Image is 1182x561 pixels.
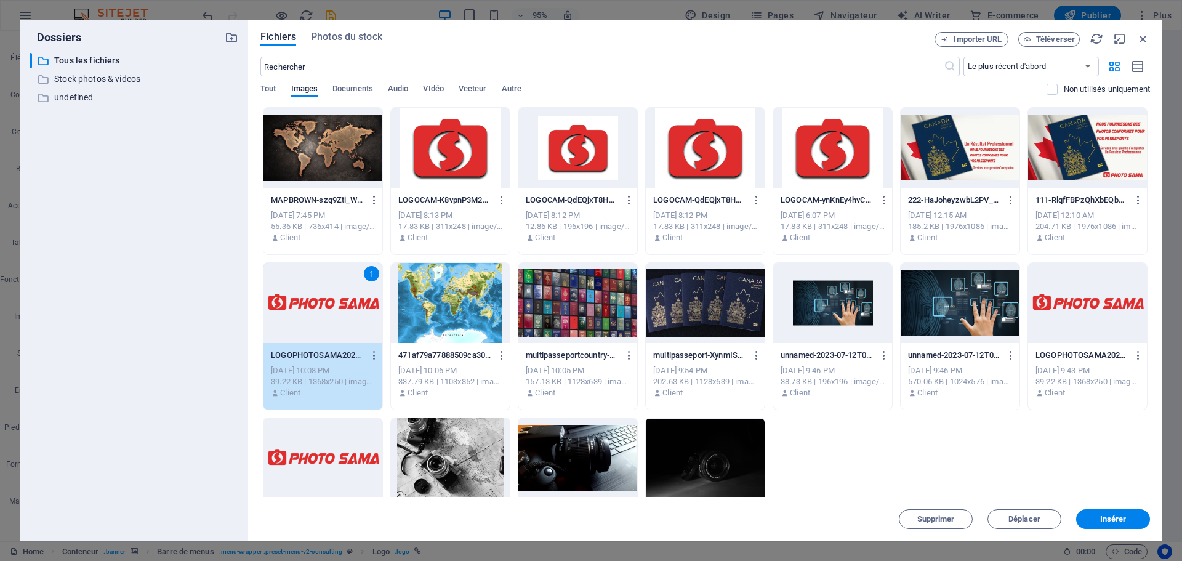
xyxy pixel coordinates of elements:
p: multipasseportcountry-czSlVYGs5k7eL1qV_HENbQ.jpg [526,350,618,361]
i: Fermer [1136,32,1150,46]
span: Photos du stock [311,30,382,44]
div: [DATE] 10:08 PM [271,365,375,376]
div: ​ [30,53,32,68]
div: [DATE] 9:46 PM [908,365,1012,376]
p: Stock photos & videos [54,72,215,86]
div: 1 [364,266,379,281]
p: MAPBROWN-szq9Zti_WIiNm_gPNRMfKQ.jpg [271,195,363,206]
p: Client [790,387,810,398]
p: Client [408,232,428,243]
div: [DATE] 7:45 PM [271,210,375,221]
button: Supprimer [899,509,973,529]
span: Tout [260,81,276,99]
i: Actualiser [1090,32,1103,46]
p: Client [535,387,555,398]
span: Documents [332,81,373,99]
i: Créer un nouveau dossier [225,31,238,44]
span: VIdéo [423,81,443,99]
div: [DATE] 10:06 PM [398,365,502,376]
div: 39.22 KB | 1368x250 | image/png [271,376,375,387]
p: Client [408,387,428,398]
p: LOGOCAM-QdEQjxT8HsvMOfUxgJJtVA-1d5a4MhtxTzkU4rIy2uoGg.png [526,195,618,206]
p: unnamed-2023-07-12T012325.296-1024x576--CN8kKjLcx_2hY4edvuFog-wS7LPom69AJsECeEMzkcEg.png [781,350,873,361]
p: Client [280,387,300,398]
span: Importer URL [954,36,1002,43]
p: Client [662,387,683,398]
p: 471af79a77888509ca30f29969afb9e2_1104x852_fit-O0G_S1PAQdnpr7ozesR_CA.jpg [398,350,491,361]
div: [DATE] 8:13 PM [398,210,502,221]
div: [DATE] 10:05 PM [526,365,630,376]
p: LOGOCAM-ynKnEy4hvCgbPtw-O33aeQ.png [781,195,873,206]
p: Client [535,232,555,243]
button: Déplacer [987,509,1061,529]
p: Tous les fichiers [54,54,215,68]
div: [DATE] 9:54 PM [653,365,757,376]
div: 39.22 KB | 1368x250 | image/png [1035,376,1140,387]
p: Client [790,232,810,243]
div: 17.83 KB | 311x248 | image/png [781,221,885,232]
p: Client [917,232,938,243]
p: Client [662,232,683,243]
button: Importer URL [935,32,1008,47]
p: Client [280,232,300,243]
p: unnamed-2023-07-12T012325.296-1024x576--CN8kKjLcx_2hY4edvuFog.png [908,350,1000,361]
span: Vecteur [459,81,487,99]
p: 222-HaJoheyzwbL2PV_2nSZQjA.jpg [908,195,1000,206]
p: Dossiers [30,30,81,46]
div: Stock photos & videos [30,71,238,87]
p: LOGOPHOTOSAMA2025-u8p1DZbNzhhx0dF3qXY-Fw.png [1035,350,1128,361]
span: Images [291,81,318,99]
p: Client [1045,387,1065,398]
span: Téléverser [1036,36,1075,43]
button: Téléverser [1018,32,1080,47]
p: undefined [54,91,215,105]
div: 570.06 KB | 1024x576 | image/png [908,376,1012,387]
input: Rechercher [260,57,943,76]
div: 202.63 KB | 1128x639 | image/jpeg [653,376,757,387]
p: LOGOCAM-QdEQjxT8HsvMOfUxgJJtVA.png [653,195,746,206]
div: [DATE] 8:12 PM [653,210,757,221]
div: [DATE] 6:07 PM [781,210,885,221]
div: 17.83 KB | 311x248 | image/png [653,221,757,232]
span: Audio [388,81,408,99]
span: Supprimer [917,515,955,523]
div: 17.83 KB | 311x248 | image/png [398,221,502,232]
div: [DATE] 12:15 AM [908,210,1012,221]
p: LOGOCAM-K8vpnP3M2uvvv7oHZgNN3g.png [398,195,491,206]
div: [DATE] 12:10 AM [1035,210,1140,221]
p: Client [917,387,938,398]
button: Insérer [1076,509,1150,529]
div: 185.2 KB | 1976x1086 | image/jpeg [908,221,1012,232]
p: LOGOPHOTOSAMA2025-rcfi1C4l0n5QBC-lmObN5g.png [271,350,363,361]
div: [DATE] 9:46 PM [781,365,885,376]
div: [DATE] 9:43 PM [1035,365,1140,376]
div: [DATE] 8:12 PM [526,210,630,221]
span: Fichiers [260,30,296,44]
div: 204.71 KB | 1976x1086 | image/jpeg [1035,221,1140,232]
div: 38.73 KB | 196x196 | image/png [781,376,885,387]
i: Réduire [1113,32,1127,46]
div: undefined [30,90,238,105]
span: Insérer [1100,515,1127,523]
p: Affiche uniquement les fichiers non utilisés sur ce site web. Les fichiers ajoutés pendant cette ... [1064,84,1150,95]
p: 111-RlqfFBPzQhXbEQbaKaVYLQ.jpg [1035,195,1128,206]
span: Déplacer [1008,515,1040,523]
p: Client [1045,232,1065,243]
div: 55.36 KB | 736x414 | image/jpeg [271,221,375,232]
div: 12.86 KB | 196x196 | image/png [526,221,630,232]
div: 157.13 KB | 1128x639 | image/jpeg [526,376,630,387]
div: 337.79 KB | 1103x852 | image/jpeg [398,376,502,387]
span: Autre [502,81,521,99]
p: multipasseport-XynmIS7r07DNQX2GDS0ovA.jpg [653,350,746,361]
